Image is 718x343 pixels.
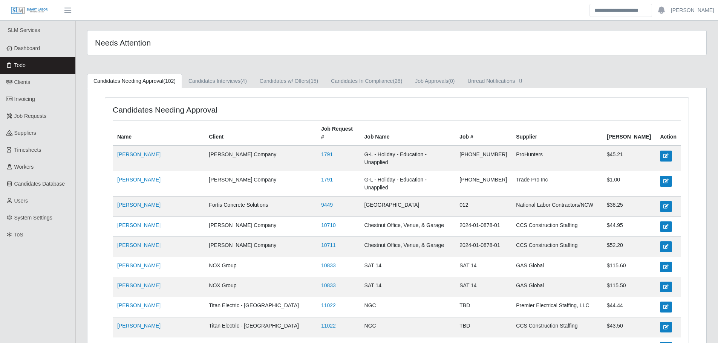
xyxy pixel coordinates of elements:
td: SAT 14 [455,257,511,277]
td: Fortis Concrete Solutions [204,197,317,216]
td: SAT 14 [455,277,511,297]
td: Chestnut Office, Venue, & Garage [360,216,455,236]
td: GAS Global [511,277,602,297]
input: Search [589,4,652,17]
h4: Needs Attention [95,38,340,47]
td: $115.50 [602,277,655,297]
span: Candidates Database [14,181,65,187]
td: 012 [455,197,511,216]
th: Name [113,120,204,146]
a: [PERSON_NAME] [117,177,161,183]
td: National Labor Contractors/NCW [511,197,602,216]
td: $1.00 [602,171,655,197]
td: $115.60 [602,257,655,277]
a: Unread Notifications [461,74,531,88]
span: Job Requests [14,113,47,119]
a: 11022 [321,302,336,308]
td: Premier Electrical Staffing, LLC [511,297,602,317]
td: $45.21 [602,146,655,171]
td: 2024-01-0878-01 [455,237,511,257]
span: Timesheets [14,147,41,153]
h4: Candidates Needing Approval [113,105,343,114]
span: System Settings [14,215,52,221]
td: $44.95 [602,216,655,236]
span: SLM Services [8,27,40,33]
td: $38.25 [602,197,655,216]
a: [PERSON_NAME] [117,202,161,208]
td: [PHONE_NUMBER] [455,171,511,197]
span: (28) [393,78,402,84]
th: Job # [455,120,511,146]
td: ProHunters [511,146,602,171]
td: NOX Group [204,257,317,277]
td: [PERSON_NAME] Company [204,146,317,171]
a: Candidates w/ Offers [253,74,325,88]
td: G-L - Holiday - Education - Unapplied [360,171,455,197]
th: Supplier [511,120,602,146]
a: 1791 [321,151,333,157]
td: [PERSON_NAME] Company [204,216,317,236]
span: Invoicing [14,96,35,102]
td: GAS Global [511,257,602,277]
th: Job Request # [317,120,360,146]
a: [PERSON_NAME] [117,302,161,308]
a: 10711 [321,242,336,248]
a: 10710 [321,222,336,228]
td: $43.50 [602,317,655,337]
td: Trade Pro Inc [511,171,602,197]
td: G-L - Holiday - Education - Unapplied [360,146,455,171]
a: 11022 [321,323,336,329]
a: Candidates Needing Approval [87,74,182,88]
span: Workers [14,164,34,170]
a: 10833 [321,282,336,288]
span: ToS [14,232,23,238]
td: $44.44 [602,297,655,317]
span: Clients [14,79,31,85]
a: [PERSON_NAME] [117,282,161,288]
span: Users [14,198,28,204]
a: [PERSON_NAME] [117,222,161,228]
a: Candidates In Compliance [325,74,409,88]
td: [PERSON_NAME] Company [204,171,317,197]
td: SAT 14 [360,257,455,277]
th: [PERSON_NAME] [602,120,655,146]
th: Action [655,120,681,146]
span: [] [517,77,524,83]
span: Suppliers [14,130,36,136]
td: NOX Group [204,277,317,297]
th: Job Name [360,120,455,146]
a: [PERSON_NAME] [117,262,161,268]
td: $52.20 [602,237,655,257]
td: CCS Construction Staffing [511,237,602,257]
td: SAT 14 [360,277,455,297]
a: 1791 [321,177,333,183]
td: [PERSON_NAME] Company [204,237,317,257]
td: CCS Construction Staffing [511,317,602,337]
td: TBD [455,317,511,337]
td: [PHONE_NUMBER] [455,146,511,171]
td: NGC [360,297,455,317]
span: (15) [309,78,318,84]
a: Job Approvals [409,74,461,88]
td: NGC [360,317,455,337]
a: [PERSON_NAME] [117,323,161,329]
span: (102) [163,78,176,84]
td: Titan Electric - [GEOGRAPHIC_DATA] [204,297,317,317]
th: Client [204,120,317,146]
span: Dashboard [14,45,40,51]
td: [GEOGRAPHIC_DATA] [360,197,455,216]
a: 10833 [321,262,336,268]
a: [PERSON_NAME] [117,242,161,248]
a: [PERSON_NAME] [671,6,714,14]
a: Candidates Interviews [182,74,253,88]
td: Chestnut Office, Venue, & Garage [360,237,455,257]
a: [PERSON_NAME] [117,151,161,157]
span: (0) [448,78,455,84]
td: Titan Electric - [GEOGRAPHIC_DATA] [204,317,317,337]
span: Todo [14,62,26,68]
a: 9449 [321,202,333,208]
td: CCS Construction Staffing [511,216,602,236]
td: TBD [455,297,511,317]
span: (4) [240,78,247,84]
img: SLM Logo [11,6,48,15]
